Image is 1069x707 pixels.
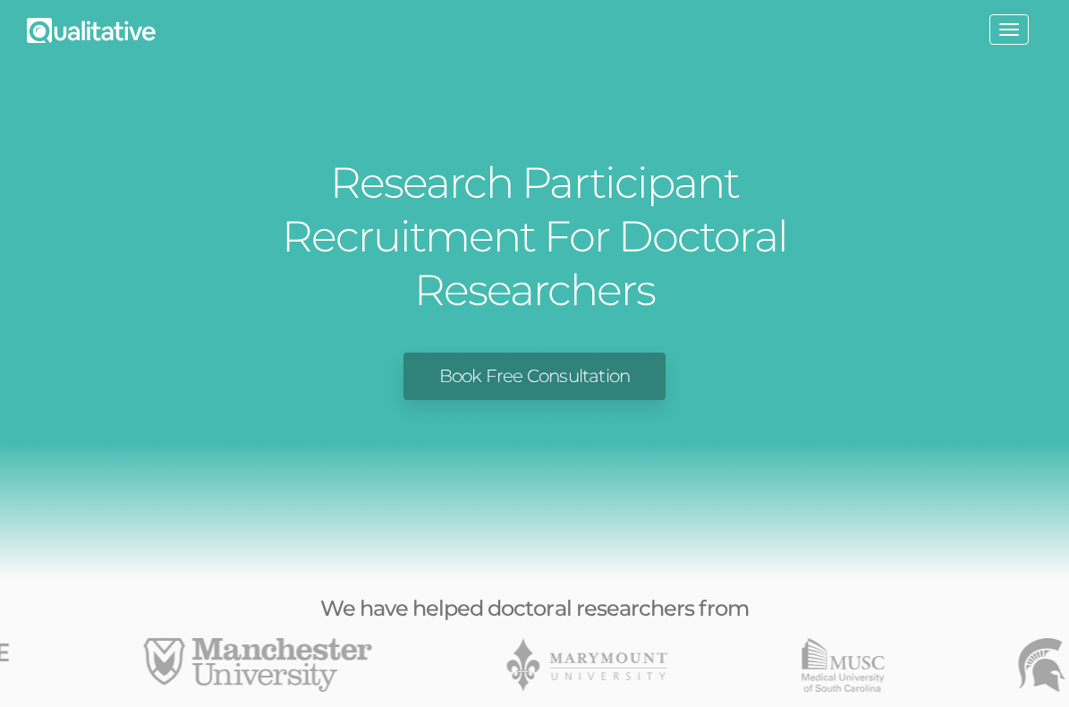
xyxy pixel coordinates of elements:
img: Marymount University [507,638,668,692]
li: 20 of 49 [507,638,668,692]
li: 19 of 49 [144,638,373,692]
a: Book Free Consultation [403,353,666,400]
li: 21 of 49 [802,638,885,692]
h1: Research Participant Recruitment For Doctoral Researchers [199,156,870,317]
img: Qualitative [27,18,156,43]
img: Manchester University [144,638,373,692]
img: Medical University of South Carolina [802,638,885,692]
h3: We have helped doctoral researchers from [106,597,964,620]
